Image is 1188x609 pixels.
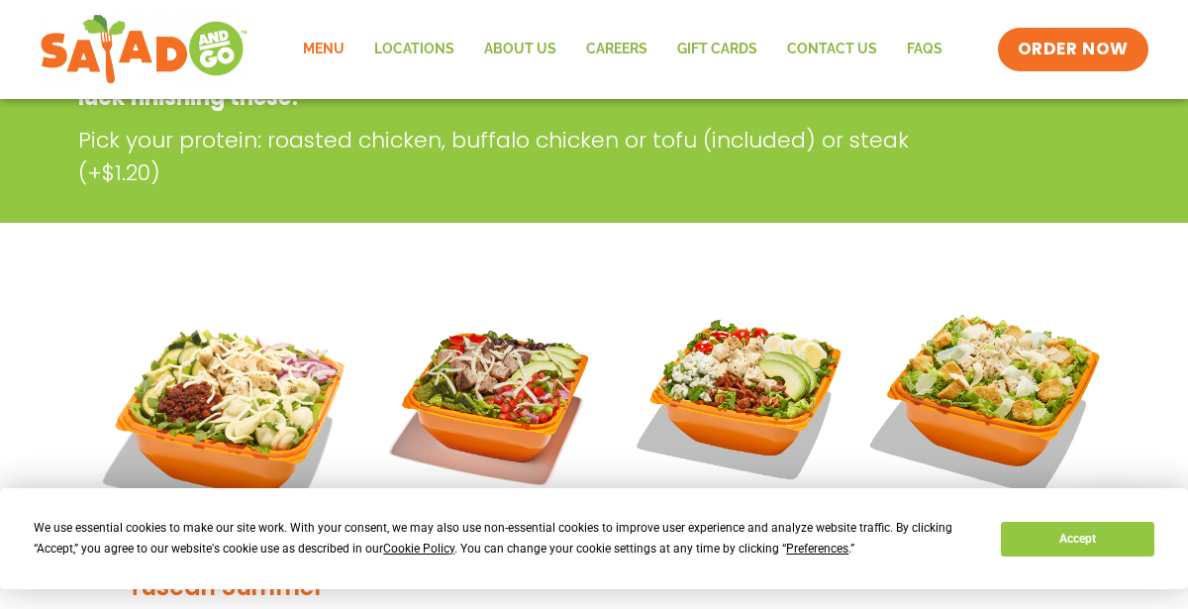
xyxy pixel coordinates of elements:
[387,290,603,506] img: Product photo for Fajita Salad
[34,518,977,559] div: We use essential cookies to make our site work. With your consent, we may also use non-essential ...
[633,290,848,506] img: Product photo for Cobb Salad
[772,27,892,72] a: Contact Us
[40,10,248,89] img: new-SAG-logo-768×292
[860,271,1114,525] img: Product photo for Caesar Salad
[1001,522,1153,557] button: Accept
[288,27,359,72] a: Menu
[383,542,454,556] span: Cookie Policy
[571,27,662,72] a: Careers
[469,27,571,72] a: About Us
[892,27,957,72] a: FAQs
[998,28,1148,71] a: ORDER NOW
[359,27,469,72] a: Locations
[662,27,772,72] a: GIFT CARDS
[786,542,848,556] span: Preferences
[93,290,357,555] img: Product photo for Tuscan Summer Salad
[288,27,957,72] nav: Menu
[78,124,959,189] p: Pick your protein: roasted chicken, buffalo chicken or tofu (included) or steak (+$1.20)
[1018,38,1129,61] span: ORDER NOW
